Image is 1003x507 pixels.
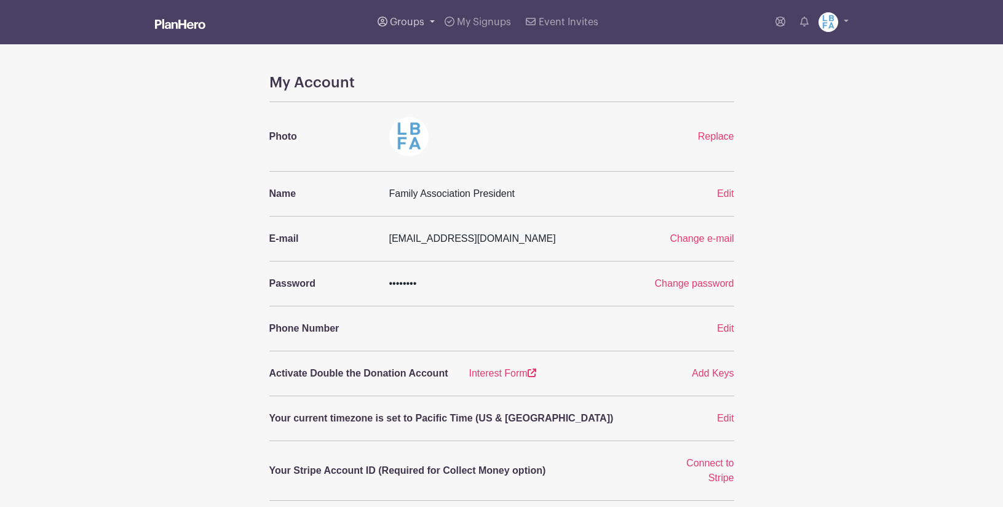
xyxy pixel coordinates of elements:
[269,186,375,201] p: Name
[819,12,838,32] img: LBFArev.png
[717,413,734,423] a: Edit
[269,276,375,291] p: Password
[670,233,734,244] a: Change e-mail
[262,366,462,381] a: Activate Double the Donation Account
[457,17,511,27] span: My Signups
[269,321,375,336] p: Phone Number
[269,366,454,381] p: Activate Double the Donation Account
[539,17,598,27] span: Event Invites
[655,278,734,289] a: Change password
[469,368,536,378] a: Interest Form
[382,186,662,201] div: Family Association President
[382,231,622,246] div: [EMAIL_ADDRESS][DOMAIN_NAME]
[269,74,734,92] h4: My Account
[698,131,734,142] a: Replace
[269,129,375,144] p: Photo
[269,411,654,426] p: Your current timezone is set to Pacific Time (US & [GEOGRAPHIC_DATA])
[692,368,734,378] a: Add Keys
[717,188,734,199] a: Edit
[390,17,424,27] span: Groups
[717,323,734,333] a: Edit
[155,19,205,29] img: logo_white-6c42ec7e38ccf1d336a20a19083b03d10ae64f83f12c07503d8b9e83406b4c7d.svg
[269,231,375,246] p: E-mail
[686,458,734,483] a: Connect to Stripe
[389,117,429,156] img: LBFArev.png
[269,463,654,478] p: Your Stripe Account ID (Required for Collect Money option)
[389,278,417,289] span: ••••••••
